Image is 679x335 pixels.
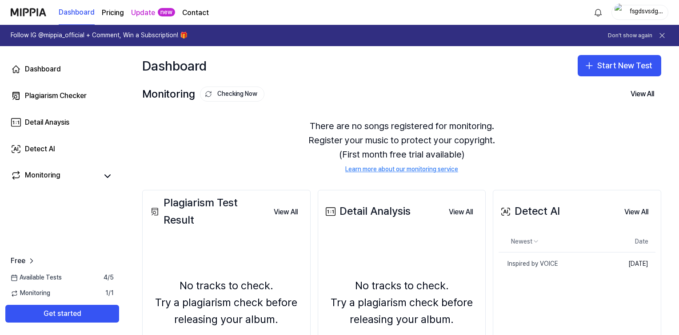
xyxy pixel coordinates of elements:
span: Monitoring [11,289,50,298]
th: Date [604,231,655,252]
button: View All [617,203,655,221]
a: Detect AI [5,138,119,160]
button: Don't show again [608,32,652,39]
a: Update [131,8,155,18]
button: View All [267,203,305,221]
div: Detail Anaysis [25,117,69,128]
a: Plagiarism Checker [5,85,119,106]
img: 알림 [593,7,603,18]
td: [DATE] [604,252,655,276]
button: Start New Test [578,55,661,76]
span: 1 / 1 [105,289,114,298]
a: Dashboard [59,0,95,25]
div: No tracks to check. Try a plagiarism check before releasing your album. [324,277,480,328]
h1: Follow IG @mippia_official + Comment, Win a Subscription! 🎁 [11,31,188,40]
button: View All [442,203,480,221]
a: Free [11,256,36,266]
span: 4 / 5 [104,273,114,282]
button: profilefsgdsvsdgsdg [611,5,668,20]
div: Dashboard [142,55,207,76]
div: Detect AI [499,203,560,220]
a: Dashboard [5,59,119,80]
a: Monitoring [11,170,98,182]
div: Dashboard [25,64,61,75]
a: Learn more about our monitoring service [345,165,458,174]
img: profile [615,4,625,21]
a: Pricing [102,8,124,18]
div: Detect AI [25,144,55,154]
div: Plagiarism Checker [25,91,87,101]
span: Available Tests [11,273,62,282]
div: Inspired by VOICE [499,260,558,268]
span: Free [11,256,25,266]
div: No tracks to check. Try a plagiarism check before releasing your album. [148,277,305,328]
a: Contact [182,8,209,18]
button: Get started [5,305,119,323]
button: View All [623,85,661,103]
div: Plagiarism Test Result [148,194,267,229]
div: Monitoring [25,170,60,182]
div: new [158,8,175,17]
button: Checking Now [200,87,264,102]
a: Inspired by VOICE [499,252,604,276]
div: There are no songs registered for monitoring. Register your music to protect your copyright. (Fir... [142,108,661,185]
div: Detail Analysis [324,203,411,220]
div: fsgdsvsdgsdg [628,7,663,17]
div: Monitoring [142,86,264,102]
a: Detail Anaysis [5,112,119,133]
